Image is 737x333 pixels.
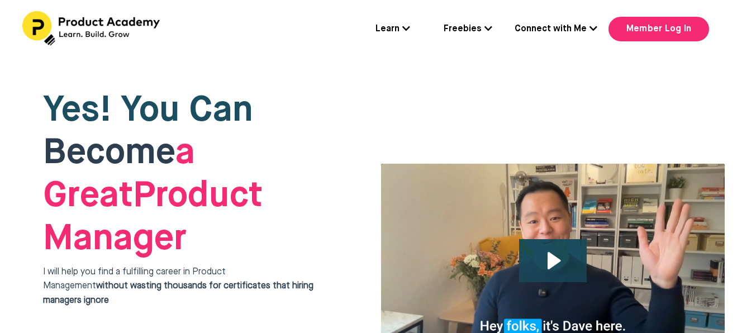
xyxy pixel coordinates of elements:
strong: a Great [43,135,195,214]
span: Become [43,135,175,171]
a: Member Log In [608,17,709,41]
a: Learn [375,22,410,37]
a: Connect with Me [515,22,597,37]
strong: without wasting thousands for certificates that hiring managers ignore [43,282,313,305]
a: Freebies [444,22,492,37]
span: Product Manager [43,135,263,257]
span: Yes! You Can [43,93,253,129]
img: Header Logo [22,11,162,46]
span: I will help you find a fulfilling career in Product Management [43,268,313,305]
button: Play Video: file-uploads/sites/127338/video/4ffeae-3e1-a2cd-5ad6-eac528a42_Why_I_built_product_ac... [519,239,587,282]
